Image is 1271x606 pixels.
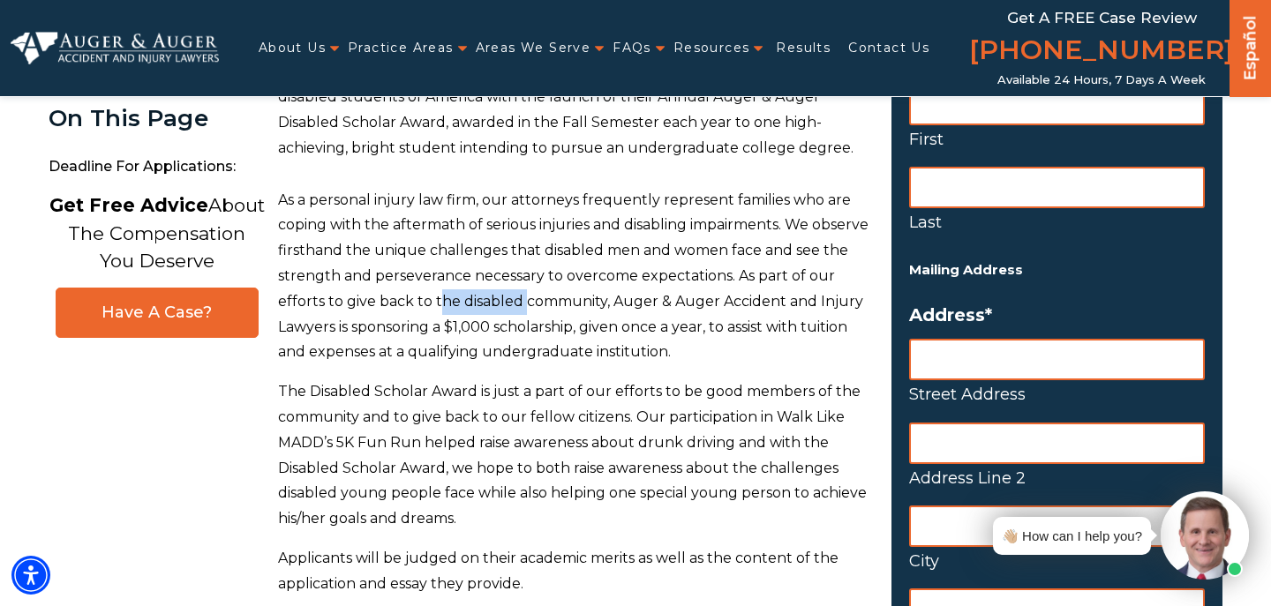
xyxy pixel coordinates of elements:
label: Last [909,208,1205,236]
p: About The Compensation You Deserve [49,191,265,275]
div: On This Page [49,106,265,131]
span: Get a FREE Case Review [1007,9,1197,26]
p: The Disabled Scholar Award is just a part of our efforts to be good members of the community and ... [278,379,870,532]
span: Deadline for Applications: [49,149,265,185]
a: Areas We Serve [476,30,591,66]
a: [PHONE_NUMBER] [969,31,1234,73]
p: Applicants will be judged on their academic merits as well as the content of the application and ... [278,546,870,597]
label: Street Address [909,380,1205,408]
p: As a personal injury law firm, our attorneys frequently represent families who are coping with th... [278,188,870,366]
strong: Get Free Advice [49,194,208,216]
a: About Us [259,30,326,66]
label: Address Line 2 [909,464,1205,492]
img: Auger & Auger Accident and Injury Lawyers Logo [11,32,219,64]
label: First [909,125,1205,153]
a: Results [776,30,831,66]
p: The accident and injury lawyers at Auger & Auger are proud to support the disabled students of Am... [278,59,870,161]
label: Address [909,304,1205,325]
a: Practice Areas [348,30,454,66]
span: Available 24 Hours, 7 Days a Week [997,73,1206,87]
div: Accessibility Menu [11,556,50,595]
a: Have A Case? [56,288,259,338]
div: 👋🏼 How can I help you? [1002,524,1142,548]
h5: Mailing Address [909,258,1205,282]
label: City [909,547,1205,575]
a: Contact Us [848,30,929,66]
span: Have A Case? [74,303,240,323]
a: FAQs [613,30,651,66]
img: Intaker widget Avatar [1161,491,1249,580]
a: Resources [673,30,750,66]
